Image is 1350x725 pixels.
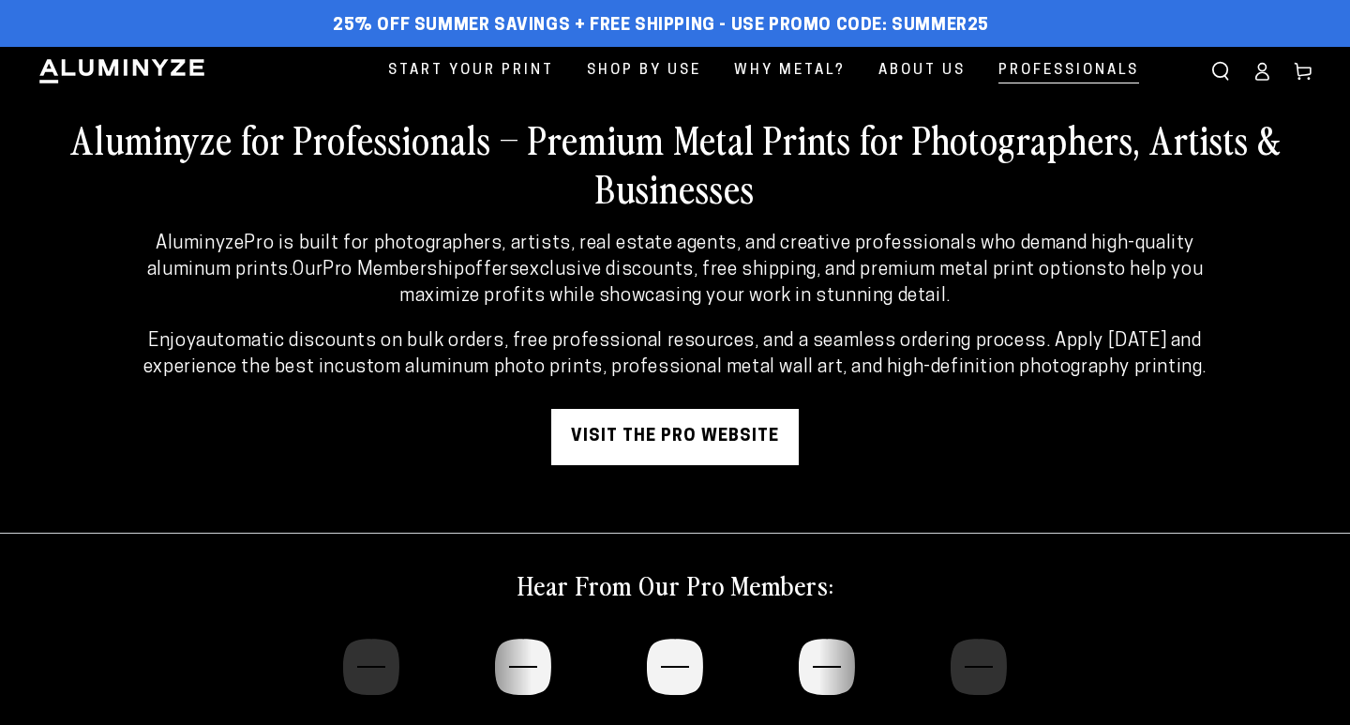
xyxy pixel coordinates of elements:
[388,58,554,83] span: Start Your Print
[133,231,1217,310] p: Our offers to help you maximize profits while showcasing your work in stunning detail.
[196,332,1046,351] strong: automatic discounts on bulk orders, free professional resources, and a seamless ordering process
[720,47,860,95] a: Why Metal?
[37,114,1312,212] h2: Aluminyze for Professionals – Premium Metal Prints for Photographers, Artists & Businesses
[984,47,1153,95] a: Professionals
[37,57,206,85] img: Aluminyze
[998,58,1139,83] span: Professionals
[147,234,1194,279] strong: AluminyzePro is built for photographers, artists, real estate agents, and creative professionals ...
[573,47,715,95] a: Shop By Use
[335,358,1207,377] strong: custom aluminum photo prints, professional metal wall art, and high-definition photography printing.
[374,47,568,95] a: Start Your Print
[519,261,1106,279] strong: exclusive discounts, free shipping, and premium metal print options
[133,328,1217,381] p: Enjoy . Apply [DATE] and experience the best in
[878,58,966,83] span: About Us
[1200,51,1241,92] summary: Search our site
[333,16,989,37] span: 25% off Summer Savings + Free Shipping - Use Promo Code: SUMMER25
[517,567,833,601] h2: Hear From Our Pro Members:
[864,47,980,95] a: About Us
[587,58,701,83] span: Shop By Use
[322,261,464,279] strong: Pro Membership
[551,409,799,465] a: visit the pro website
[734,58,846,83] span: Why Metal?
